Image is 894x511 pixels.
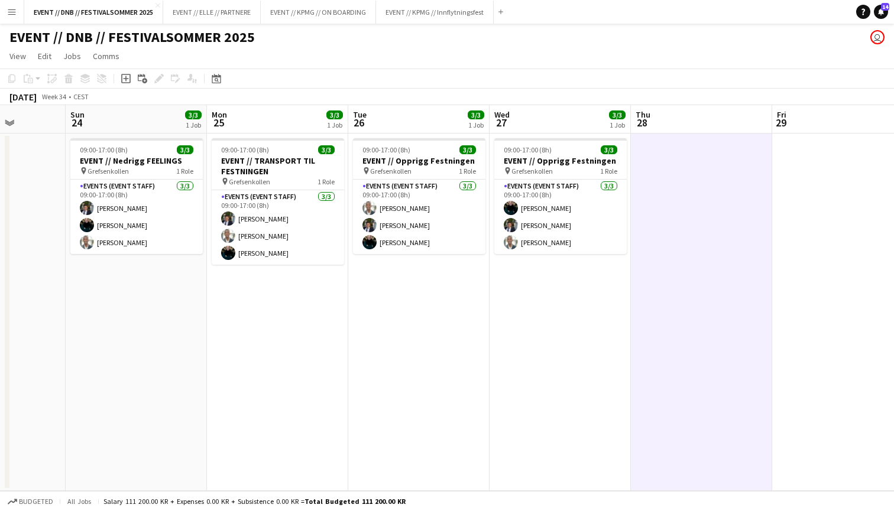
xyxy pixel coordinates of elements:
[70,109,85,120] span: Sun
[493,116,510,129] span: 27
[370,167,412,175] span: Grefsenkollen
[163,1,261,24] button: EVENT // ELLE // PARTNERE
[327,121,342,129] div: 1 Job
[70,138,203,254] app-job-card: 09:00-17:00 (8h)3/3EVENT // Nedrigg FEELINGS Grefsenkollen1 RoleEvents (Event Staff)3/309:00-17:0...
[33,48,56,64] a: Edit
[775,116,786,129] span: 29
[494,138,627,254] app-job-card: 09:00-17:00 (8h)3/3EVENT // Opprigg Festningen Grefsenkollen1 RoleEvents (Event Staff)3/309:00-17...
[73,92,89,101] div: CEST
[24,1,163,24] button: EVENT // DNB // FESTIVALSOMMER 2025
[305,497,406,506] span: Total Budgeted 111 200.00 KR
[777,109,786,120] span: Fri
[185,110,202,119] span: 3/3
[494,109,510,120] span: Wed
[88,48,124,64] a: Comms
[318,177,335,186] span: 1 Role
[351,116,367,129] span: 26
[634,116,650,129] span: 28
[6,495,55,508] button: Budgeted
[601,145,617,154] span: 3/3
[93,51,119,61] span: Comms
[212,109,227,120] span: Mon
[212,155,344,177] h3: EVENT // TRANSPORT TIL FESTNINGEN
[9,51,26,61] span: View
[874,5,888,19] a: 14
[59,48,86,64] a: Jobs
[212,138,344,265] app-job-card: 09:00-17:00 (8h)3/3EVENT // TRANSPORT TIL FESTNINGEN Grefsenkollen1 RoleEvents (Event Staff)3/309...
[468,110,484,119] span: 3/3
[5,48,31,64] a: View
[468,121,484,129] div: 1 Job
[69,116,85,129] span: 24
[353,138,485,254] app-job-card: 09:00-17:00 (8h)3/3EVENT // Opprigg Festningen Grefsenkollen1 RoleEvents (Event Staff)3/309:00-17...
[881,3,889,11] span: 14
[318,145,335,154] span: 3/3
[186,121,201,129] div: 1 Job
[19,497,53,506] span: Budgeted
[870,30,885,44] app-user-avatar: Daniel Andersen
[210,116,227,129] span: 25
[511,167,553,175] span: Grefsenkollen
[176,167,193,175] span: 1 Role
[362,145,410,154] span: 09:00-17:00 (8h)
[600,167,617,175] span: 1 Role
[63,51,81,61] span: Jobs
[609,110,626,119] span: 3/3
[353,155,485,166] h3: EVENT // Opprigg Festningen
[459,145,476,154] span: 3/3
[70,155,203,166] h3: EVENT // Nedrigg FEELINGS
[494,155,627,166] h3: EVENT // Opprigg Festningen
[636,109,650,120] span: Thu
[177,145,193,154] span: 3/3
[376,1,494,24] button: EVENT // KPMG // Innflytningsfest
[38,51,51,61] span: Edit
[9,91,37,103] div: [DATE]
[221,145,269,154] span: 09:00-17:00 (8h)
[494,180,627,254] app-card-role: Events (Event Staff)3/309:00-17:00 (8h)[PERSON_NAME][PERSON_NAME][PERSON_NAME]
[326,110,343,119] span: 3/3
[80,145,128,154] span: 09:00-17:00 (8h)
[353,109,367,120] span: Tue
[103,497,406,506] div: Salary 111 200.00 KR + Expenses 0.00 KR + Subsistence 0.00 KR =
[229,177,270,186] span: Grefsenkollen
[353,180,485,254] app-card-role: Events (Event Staff)3/309:00-17:00 (8h)[PERSON_NAME][PERSON_NAME][PERSON_NAME]
[65,497,93,506] span: All jobs
[88,167,129,175] span: Grefsenkollen
[9,28,255,46] h1: EVENT // DNB // FESTIVALSOMMER 2025
[39,92,69,101] span: Week 34
[459,167,476,175] span: 1 Role
[610,121,625,129] div: 1 Job
[504,145,552,154] span: 09:00-17:00 (8h)
[261,1,376,24] button: EVENT // KPMG // ON BOARDING
[70,180,203,254] app-card-role: Events (Event Staff)3/309:00-17:00 (8h)[PERSON_NAME][PERSON_NAME][PERSON_NAME]
[212,190,344,265] app-card-role: Events (Event Staff)3/309:00-17:00 (8h)[PERSON_NAME][PERSON_NAME][PERSON_NAME]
